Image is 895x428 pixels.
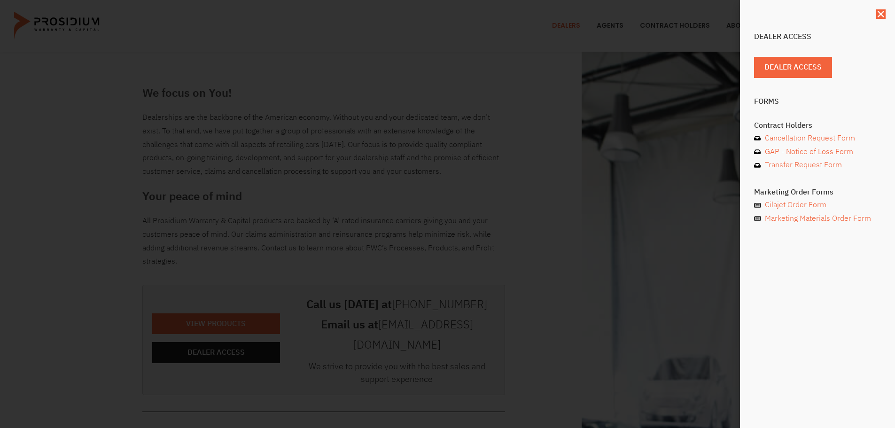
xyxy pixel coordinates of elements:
span: Last Name [181,1,211,8]
a: Close [876,9,886,19]
span: GAP - Notice of Loss Form [763,145,853,159]
h4: Forms [754,98,881,105]
a: Cilajet Order Form [754,198,881,212]
a: Transfer Request Form [754,158,881,172]
a: Dealer Access [754,57,832,78]
h4: Marketing Order Forms [754,188,881,196]
a: GAP - Notice of Loss Form [754,145,881,159]
span: Marketing Materials Order Form [763,212,871,226]
span: Transfer Request Form [763,158,842,172]
a: Cancellation Request Form [754,132,881,145]
a: Marketing Materials Order Form [754,212,881,226]
span: Dealer Access [764,61,822,74]
h4: Contract Holders [754,122,881,129]
span: Cilajet Order Form [763,198,826,212]
h4: Dealer Access [754,33,881,40]
span: Cancellation Request Form [763,132,855,145]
